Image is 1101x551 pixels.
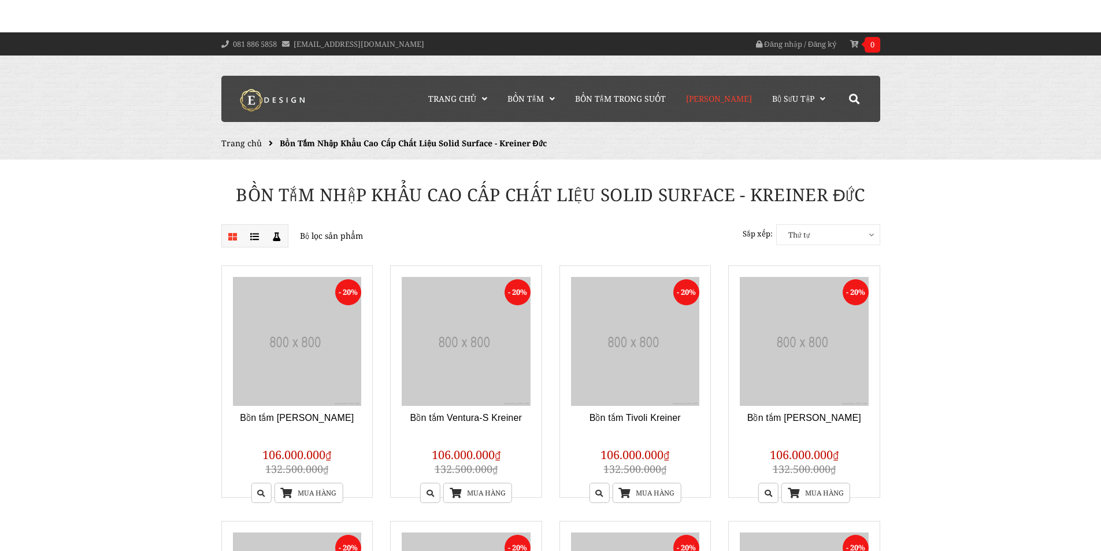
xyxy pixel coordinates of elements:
a: Trang chủ [221,138,262,149]
span: 106.000.000₫ [432,447,501,463]
a: Bồn tắm [PERSON_NAME] [240,413,354,423]
span: Trang chủ [428,93,476,104]
span: 0 [865,37,880,53]
span: Bồn Tắm Nhập Khẩu Cao Cấp Chất Liệu Solid Surface - Kreiner Đức [280,138,547,149]
a: Bồn tắm Ventura-S Kreiner [410,413,522,423]
span: 132.500.000₫ [435,462,498,476]
span: Bộ Sưu Tập [772,93,814,104]
span: 106.000.000₫ [600,447,669,463]
span: - 20% [335,279,361,305]
a: Bồn tắm [PERSON_NAME] [747,413,861,423]
a: Mua hàng [612,483,681,503]
a: Mua hàng [781,483,850,503]
span: 106.000.000₫ [262,447,331,463]
span: - 20% [843,279,869,305]
a: Trang chủ [420,76,496,122]
a: Bồn tắm Tivoli Kreiner [590,413,681,423]
a: Đăng nhập [764,32,802,56]
p: Bộ lọc sản phẩm [221,224,542,247]
a: [PERSON_NAME] [677,76,761,122]
span: - 20% [505,279,531,305]
img: logo Kreiner Germany - Edesign Interior [230,88,317,112]
span: Bồn Tắm [507,93,544,104]
a: [EMAIL_ADDRESS][DOMAIN_NAME] [294,39,424,49]
span: Thứ tự [777,225,880,245]
a: Mua hàng [274,483,343,503]
a: Đăng ký [808,32,837,56]
span: 132.500.000₫ [773,462,836,476]
span: 106.000.000₫ [770,447,839,463]
a: 0 [839,32,880,56]
span: / [804,39,806,49]
span: 132.500.000₫ [265,462,328,476]
span: 132.500.000₫ [603,462,666,476]
a: Bộ Sưu Tập [763,76,834,122]
span: [PERSON_NAME] [686,93,752,104]
a: Bồn Tắm Trong Suốt [566,76,674,122]
span: Bồn Tắm Trong Suốt [575,93,666,104]
h1: Bồn Tắm Nhập Khẩu Cao Cấp Chất Liệu Solid Surface - Kreiner Đức [213,183,889,207]
a: Mua hàng [443,483,512,503]
a: 081 886 5858 [233,39,277,49]
a: Bồn Tắm [499,76,564,122]
label: Sắp xếp: [743,224,773,243]
span: - 20% [673,279,699,305]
